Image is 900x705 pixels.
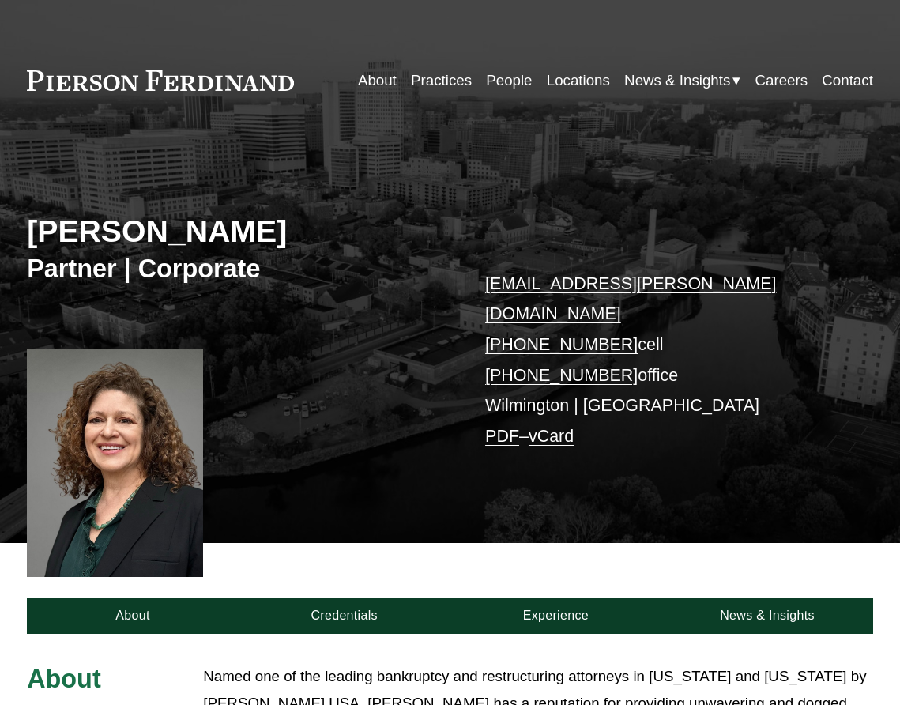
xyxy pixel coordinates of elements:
[485,269,838,452] p: cell office Wilmington | [GEOGRAPHIC_DATA] –
[485,274,776,324] a: [EMAIL_ADDRESS][PERSON_NAME][DOMAIN_NAME]
[485,427,519,446] a: PDF
[624,66,740,95] a: folder dropdown
[239,598,450,634] a: Credentials
[624,67,730,94] span: News & Insights
[755,66,808,95] a: Careers
[411,66,472,95] a: Practices
[27,665,101,693] span: About
[27,253,450,285] h3: Partner | Corporate
[822,66,873,95] a: Contact
[547,66,610,95] a: Locations
[27,213,450,251] h2: [PERSON_NAME]
[27,598,239,634] a: About
[529,427,574,446] a: vCard
[358,66,397,95] a: About
[661,598,873,634] a: News & Insights
[486,66,532,95] a: People
[450,598,662,634] a: Experience
[485,335,638,354] a: [PHONE_NUMBER]
[485,366,638,385] a: [PHONE_NUMBER]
